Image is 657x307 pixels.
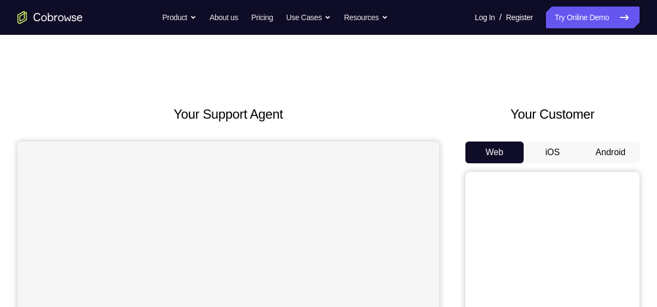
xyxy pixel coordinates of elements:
a: Go to the home page [17,11,83,24]
h2: Your Support Agent [17,105,439,124]
button: Product [162,7,197,28]
button: Use Cases [286,7,331,28]
button: Resources [344,7,388,28]
a: About us [210,7,238,28]
button: iOS [524,142,582,163]
a: Try Online Demo [546,7,640,28]
h2: Your Customer [465,105,640,124]
span: / [499,11,501,24]
a: Log In [475,7,495,28]
button: Web [465,142,524,163]
a: Register [506,7,533,28]
button: Android [581,142,640,163]
a: Pricing [251,7,273,28]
